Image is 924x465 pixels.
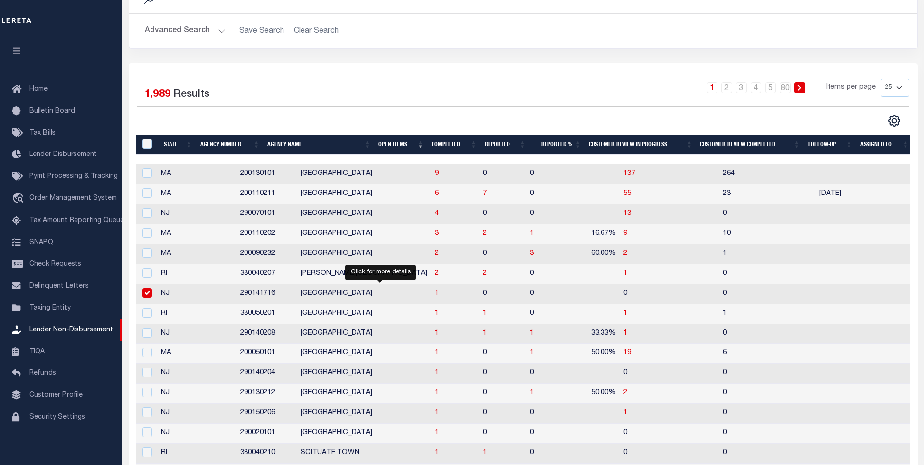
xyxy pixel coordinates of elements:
a: 1 [435,449,439,456]
td: 0 [719,324,815,344]
td: 0 [479,244,526,264]
span: Delinquent Letters [29,283,89,290]
span: 1 [435,429,439,436]
a: 1 [623,409,627,416]
th: MBACode [136,135,160,155]
td: 290140208 [236,324,297,344]
td: 0 [719,444,815,464]
td: [GEOGRAPHIC_DATA] [297,324,431,344]
td: 380040207 [236,264,297,284]
a: 3 [530,250,534,257]
td: NJ [157,404,236,424]
td: [DATE] [815,184,862,204]
td: 0 [719,284,815,304]
td: NJ [157,284,236,304]
td: 0 [479,204,526,224]
td: [GEOGRAPHIC_DATA] [297,284,431,304]
td: 200110202 [236,224,297,244]
td: 33.33% [570,324,620,344]
a: 3 [435,230,439,237]
a: 1 [530,389,534,396]
td: 0 [526,424,570,444]
span: 1 [483,449,487,456]
a: 1 [435,389,439,396]
td: 0 [719,364,815,384]
td: 10 [719,224,815,244]
td: 60.00% [570,244,620,264]
span: 1 [483,310,487,317]
td: 290070101 [236,204,297,224]
span: Lender Disbursement [29,151,97,158]
td: [PERSON_NAME][GEOGRAPHIC_DATA] [297,264,431,284]
td: 0 [526,444,570,464]
td: 0 [479,344,526,364]
i: travel_explore [12,193,27,205]
td: 0 [620,364,719,384]
th: Agency Name: activate to sort column ascending [264,135,375,155]
a: 1 [435,409,439,416]
td: 0 [526,164,570,184]
th: State: activate to sort column ascending [160,135,196,155]
td: 290141716 [236,284,297,304]
td: NJ [157,384,236,404]
a: 1 [623,270,627,277]
td: 1 [719,304,815,324]
label: Results [173,87,209,102]
a: 13 [623,210,631,217]
th: Assigned To: activate to sort column ascending [856,135,913,155]
td: 0 [526,304,570,324]
td: 0 [620,444,719,464]
td: RI [157,444,236,464]
th: Reported: activate to sort column ascending [481,135,529,155]
a: 1 [530,230,534,237]
a: 6 [435,190,439,197]
a: 2 [623,389,627,396]
span: Order Management System [29,195,117,202]
td: [GEOGRAPHIC_DATA] [297,184,431,204]
a: 1 [435,369,439,376]
td: 290140204 [236,364,297,384]
a: 2 [483,270,487,277]
td: MA [157,184,236,204]
td: 50.00% [570,384,620,404]
td: 16.67% [570,224,620,244]
td: RI [157,264,236,284]
a: 1 [530,330,534,337]
td: [GEOGRAPHIC_DATA] [297,204,431,224]
a: 1 [623,330,627,337]
a: 2 [435,250,439,257]
span: 4 [435,210,439,217]
a: 5 [765,82,776,93]
td: 0 [526,264,570,284]
td: 380040210 [236,444,297,464]
td: MA [157,244,236,264]
td: [GEOGRAPHIC_DATA] [297,364,431,384]
a: 7 [483,190,487,197]
th: Customer Review In Progress: activate to sort column ascending [585,135,697,155]
span: TIQA [29,348,45,355]
a: 1 [435,330,439,337]
a: 9 [623,230,627,237]
a: 55 [623,190,631,197]
td: 0 [620,424,719,444]
span: 9 [435,170,439,177]
td: 0 [719,204,815,224]
a: 1 [707,82,717,93]
td: 0 [719,264,815,284]
td: RI [157,304,236,324]
td: [GEOGRAPHIC_DATA] [297,224,431,244]
td: 200090232 [236,244,297,264]
th: Customer Review Completed: activate to sort column ascending [696,135,804,155]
